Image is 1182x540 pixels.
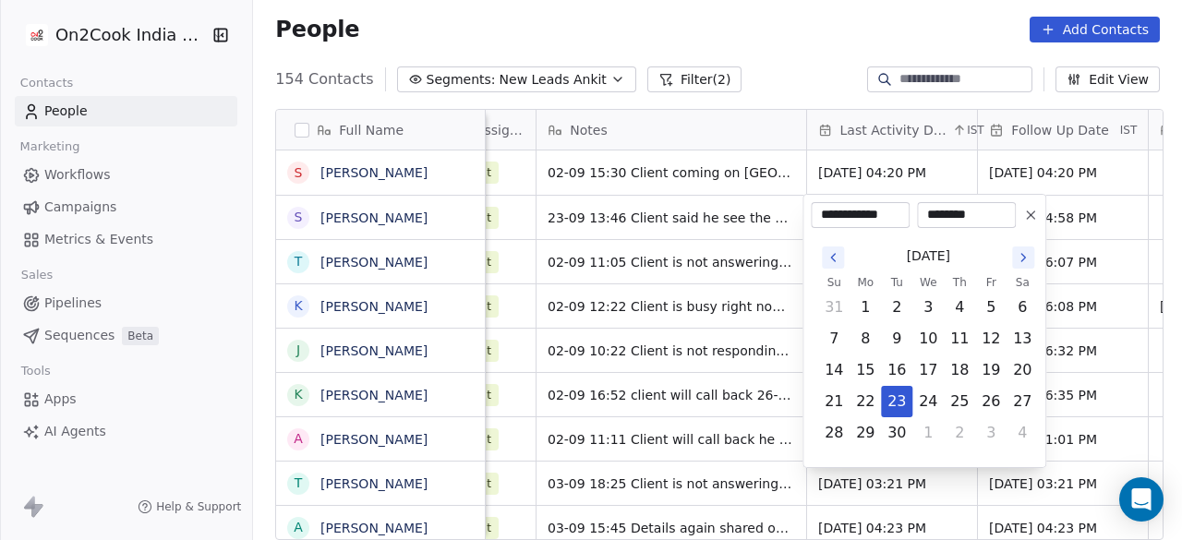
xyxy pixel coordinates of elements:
button: Wednesday, September 10th, 2025 [913,324,943,354]
th: Monday [850,273,881,292]
button: Monday, September 1st, 2025 [850,293,880,322]
button: Friday, September 19th, 2025 [976,355,1006,385]
button: Tuesday, September 16th, 2025 [882,355,911,385]
button: Tuesday, September 30th, 2025 [882,418,911,448]
button: Wednesday, October 1st, 2025 [913,418,943,448]
button: Thursday, October 2nd, 2025 [945,418,974,448]
th: Sunday [818,273,850,292]
th: Saturday [1007,273,1038,292]
button: Saturday, September 13th, 2025 [1007,324,1037,354]
button: Monday, September 8th, 2025 [850,324,880,354]
button: Thursday, September 11th, 2025 [945,324,974,354]
button: Sunday, August 31st, 2025 [819,293,849,322]
button: Thursday, September 25th, 2025 [945,387,974,416]
button: Go to the Previous Month [822,246,844,269]
button: Sunday, September 14th, 2025 [819,355,849,385]
button: Monday, September 15th, 2025 [850,355,880,385]
button: Friday, September 26th, 2025 [976,387,1006,416]
button: Go to the Next Month [1012,246,1034,269]
button: Sunday, September 7th, 2025 [819,324,849,354]
button: Saturday, October 4th, 2025 [1007,418,1037,448]
button: Tuesday, September 9th, 2025 [882,324,911,354]
span: [DATE] [907,246,950,266]
button: Wednesday, September 3rd, 2025 [913,293,943,322]
button: Tuesday, September 2nd, 2025 [882,293,911,322]
th: Thursday [944,273,975,292]
button: Today, Tuesday, September 23rd, 2025, selected [882,387,911,416]
button: Friday, September 5th, 2025 [976,293,1006,322]
th: Tuesday [881,273,912,292]
button: Sunday, September 21st, 2025 [819,387,849,416]
th: Wednesday [912,273,944,292]
button: Friday, October 3rd, 2025 [976,418,1006,448]
th: Friday [975,273,1007,292]
button: Thursday, September 4th, 2025 [945,293,974,322]
button: Monday, September 22nd, 2025 [850,387,880,416]
button: Saturday, September 27th, 2025 [1007,387,1037,416]
table: September 2025 [818,273,1038,449]
button: Monday, September 29th, 2025 [850,418,880,448]
button: Saturday, September 6th, 2025 [1007,293,1037,322]
button: Wednesday, September 24th, 2025 [913,387,943,416]
button: Sunday, September 28th, 2025 [819,418,849,448]
button: Thursday, September 18th, 2025 [945,355,974,385]
button: Saturday, September 20th, 2025 [1007,355,1037,385]
button: Friday, September 12th, 2025 [976,324,1006,354]
button: Wednesday, September 17th, 2025 [913,355,943,385]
